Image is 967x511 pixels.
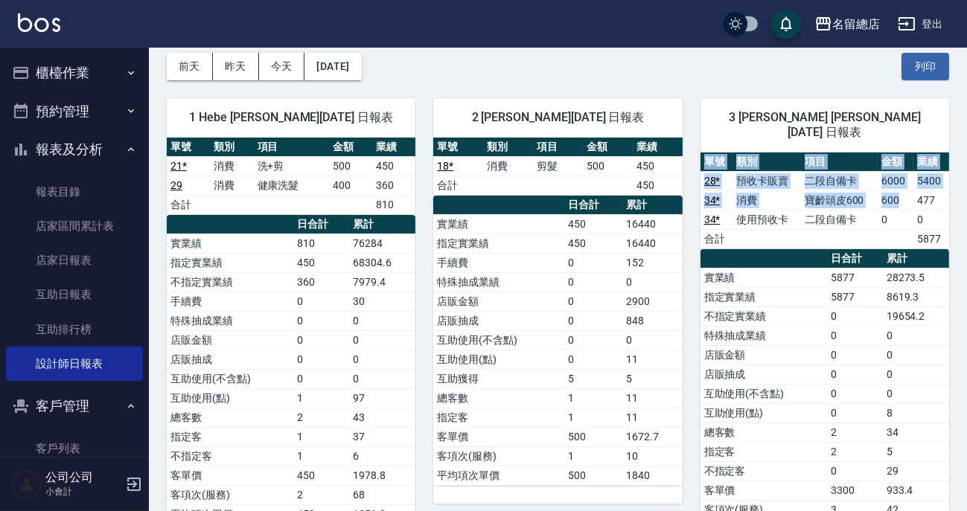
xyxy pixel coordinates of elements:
[433,196,682,486] table: a dense table
[349,350,415,369] td: 0
[349,446,415,466] td: 6
[622,466,682,485] td: 1840
[167,369,293,388] td: 互助使用(不含點)
[622,311,682,330] td: 848
[733,171,801,190] td: 預收卡販賣
[771,9,801,39] button: save
[210,176,253,195] td: 消費
[832,15,880,33] div: 名留總店
[349,427,415,446] td: 37
[372,195,415,214] td: 810
[451,110,664,125] span: 2 [PERSON_NAME][DATE] 日報表
[293,369,349,388] td: 0
[45,485,121,498] p: 小會計
[167,292,293,311] td: 手續費
[892,10,949,38] button: 登出
[167,388,293,408] td: 互助使用(點)
[583,156,633,176] td: 500
[6,347,143,381] a: 設計師日報表
[801,190,878,210] td: 寶齡頭皮600
[167,272,293,292] td: 不指定實業績
[622,214,682,234] td: 16440
[433,369,564,388] td: 互助獲得
[254,176,329,195] td: 健康洗髮
[700,481,827,500] td: 客單價
[185,110,398,125] span: 1 Hebe [PERSON_NAME][DATE] 日報表
[433,272,564,292] td: 特殊抽成業績
[433,311,564,330] td: 店販抽成
[883,461,949,481] td: 29
[170,179,182,191] a: 29
[433,330,564,350] td: 互助使用(不含點)
[622,369,682,388] td: 5
[349,369,415,388] td: 0
[293,330,349,350] td: 0
[913,229,949,248] td: 5877
[433,138,682,196] table: a dense table
[622,427,682,446] td: 1672.7
[564,427,622,446] td: 500
[827,326,883,345] td: 0
[293,427,349,446] td: 1
[622,196,682,215] th: 累計
[878,152,913,172] th: 金額
[878,190,913,210] td: 600
[433,214,564,234] td: 實業績
[349,253,415,272] td: 68304.6
[433,466,564,485] td: 平均項次單價
[733,210,801,229] td: 使用預收卡
[167,330,293,350] td: 店販金額
[622,292,682,311] td: 2900
[564,253,622,272] td: 0
[622,253,682,272] td: 152
[349,215,415,234] th: 累計
[564,446,622,466] td: 1
[293,272,349,292] td: 360
[564,292,622,311] td: 0
[293,446,349,466] td: 1
[827,461,883,481] td: 0
[329,138,372,157] th: 金額
[827,422,883,442] td: 2
[622,272,682,292] td: 0
[622,350,682,369] td: 11
[433,388,564,408] td: 總客數
[878,171,913,190] td: 6000
[293,292,349,311] td: 0
[6,243,143,277] a: 店家日報表
[45,470,121,485] h5: 公司公司
[293,466,349,485] td: 450
[210,138,253,157] th: 類別
[883,268,949,287] td: 28273.5
[718,110,931,140] span: 3 [PERSON_NAME] [PERSON_NAME] [DATE] 日報表
[293,485,349,504] td: 2
[801,171,878,190] td: 二段自備卡
[167,253,293,272] td: 指定實業績
[700,422,827,442] td: 總客數
[349,292,415,311] td: 30
[827,306,883,326] td: 0
[372,156,415,176] td: 450
[801,210,878,229] td: 二段自備卡
[433,292,564,311] td: 店販金額
[564,214,622,234] td: 450
[433,234,564,253] td: 指定實業績
[827,345,883,364] td: 0
[6,312,143,347] a: 互助排行榜
[349,466,415,485] td: 1978.8
[167,485,293,504] td: 客項次(服務)
[259,53,305,80] button: 今天
[433,176,483,195] td: 合計
[883,345,949,364] td: 0
[808,9,886,39] button: 名留總店
[167,427,293,446] td: 指定客
[533,138,583,157] th: 項目
[633,138,683,157] th: 業績
[622,330,682,350] td: 0
[564,311,622,330] td: 0
[883,364,949,384] td: 0
[304,53,361,80] button: [DATE]
[700,229,733,248] td: 合計
[883,442,949,461] td: 5
[901,53,949,80] button: 列印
